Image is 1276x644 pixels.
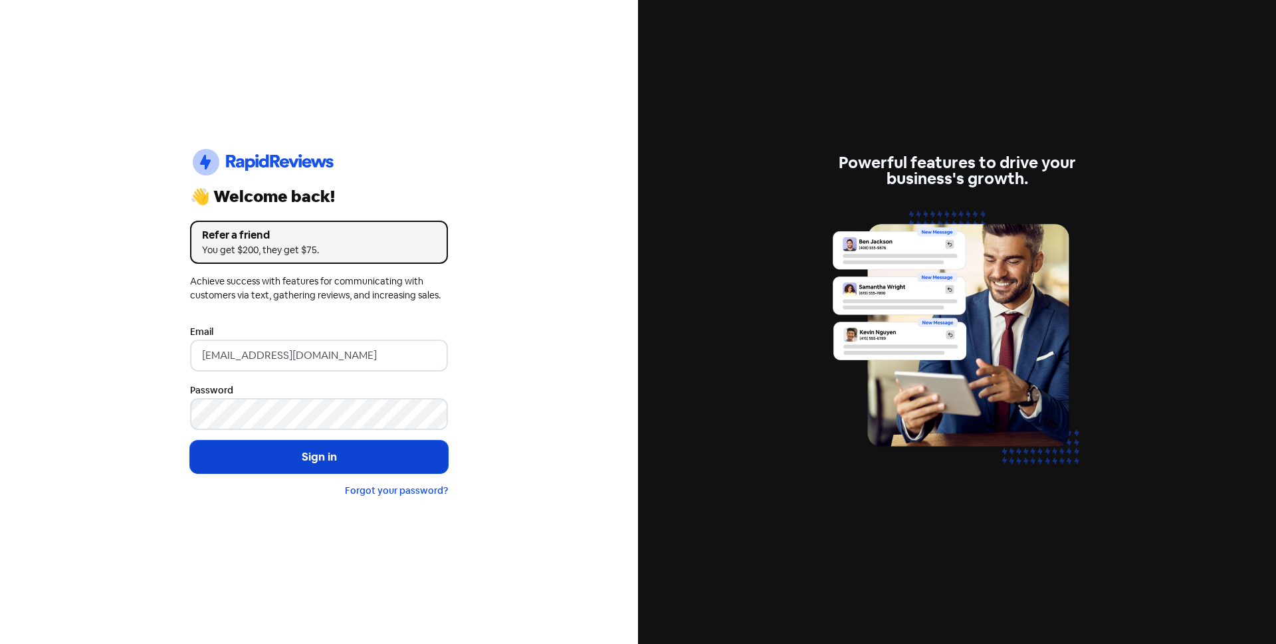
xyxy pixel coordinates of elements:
div: 👋 Welcome back! [190,189,448,205]
div: Powerful features to drive your business's growth. [828,155,1086,187]
input: Enter your email address... [190,340,448,372]
div: Refer a friend [202,227,436,243]
label: Password [190,383,233,397]
label: Email [190,325,213,339]
button: Sign in [190,441,448,474]
img: inbox [828,203,1086,489]
a: Forgot your password? [345,484,448,496]
div: Achieve success with features for communicating with customers via text, gathering reviews, and i... [190,274,448,302]
div: You get $200, they get $75. [202,243,436,257]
